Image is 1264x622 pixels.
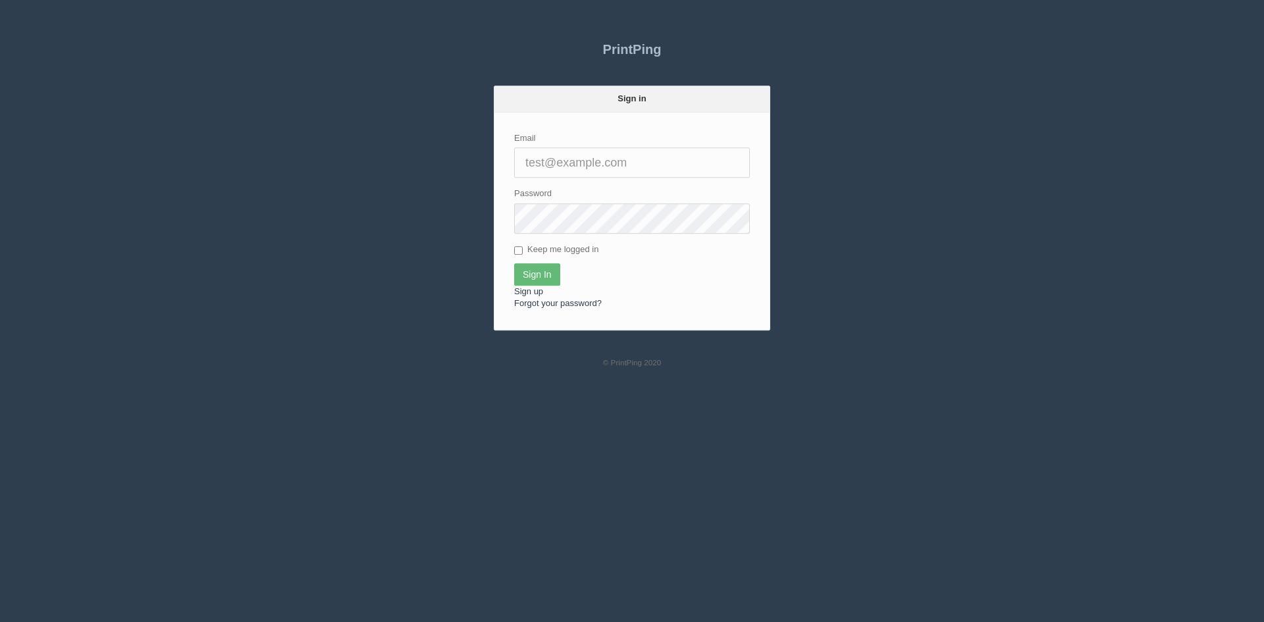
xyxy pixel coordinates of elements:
label: Email [514,132,536,145]
input: test@example.com [514,147,750,178]
label: Password [514,188,552,200]
small: © PrintPing 2020 [603,358,662,367]
a: PrintPing [494,33,770,66]
input: Keep me logged in [514,246,523,255]
input: Sign In [514,263,560,286]
a: Sign up [514,286,543,296]
strong: Sign in [618,93,646,103]
a: Forgot your password? [514,298,602,308]
label: Keep me logged in [514,244,598,257]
